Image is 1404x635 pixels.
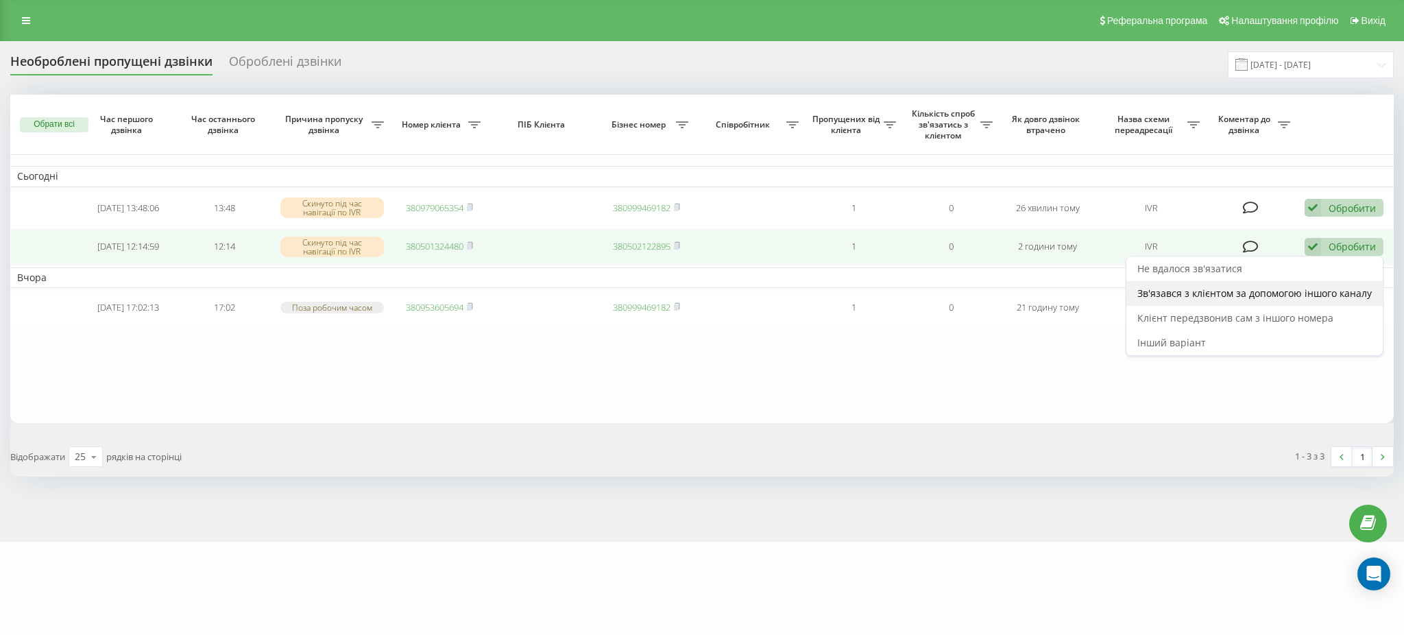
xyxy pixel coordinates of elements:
[1137,287,1372,300] span: Зв'язався з клієнтом за допомогою іншого каналу
[910,108,980,141] span: Кількість спроб зв'язатись з клієнтом
[605,119,676,130] span: Бізнес номер
[398,119,468,130] span: Номер клієнта
[806,291,902,324] td: 1
[1361,15,1385,26] span: Вихід
[903,190,1000,226] td: 0
[187,114,262,135] span: Час останнього дзвінка
[406,301,463,313] a: 380953605694
[10,54,213,75] div: Необроблені пропущені дзвінки
[613,240,670,252] a: 380502122895
[176,228,273,265] td: 12:14
[75,450,86,464] div: 25
[702,119,786,130] span: Співробітник
[613,301,670,313] a: 380999469182
[806,190,902,226] td: 1
[1137,311,1333,324] span: Клієнт передзвонив сам з іншого номера
[1000,190,1096,226] td: 26 хвилин тому
[280,114,372,135] span: Причина пропуску дзвінка
[1010,114,1085,135] span: Як довго дзвінок втрачено
[1213,114,1277,135] span: Коментар до дзвінка
[80,291,176,324] td: [DATE] 17:02:13
[176,190,273,226] td: 13:48
[1231,15,1338,26] span: Налаштування профілю
[1137,262,1242,275] span: Не вдалося зв'язатися
[280,197,384,218] div: Скинуто під час навігації по IVR
[280,237,384,257] div: Скинуто під час навігації по IVR
[1357,558,1390,590] div: Open Intercom Messenger
[1103,114,1187,135] span: Назва схеми переадресації
[1096,228,1207,265] td: IVR
[806,228,902,265] td: 1
[1107,15,1208,26] span: Реферальна програма
[176,291,273,324] td: 17:02
[10,267,1394,288] td: Вчора
[229,54,341,75] div: Оброблені дзвінки
[106,451,182,463] span: рядків на сторінці
[1000,291,1096,324] td: 21 годину тому
[1329,240,1376,253] div: Обробити
[903,291,1000,324] td: 0
[613,202,670,214] a: 380999469182
[1096,291,1207,324] td: IVR
[1352,447,1372,466] a: 1
[1295,449,1324,463] div: 1 - 3 з 3
[812,114,883,135] span: Пропущених від клієнта
[20,117,88,132] button: Обрати всі
[90,114,165,135] span: Час першого дзвінка
[1137,336,1206,349] span: Інший варіант
[499,119,586,130] span: ПІБ Клієнта
[903,228,1000,265] td: 0
[80,228,176,265] td: [DATE] 12:14:59
[1000,228,1096,265] td: 2 години тому
[80,190,176,226] td: [DATE] 13:48:06
[406,202,463,214] a: 380979065354
[406,240,463,252] a: 380501324480
[10,166,1394,187] td: Сьогодні
[10,451,65,463] span: Відображати
[1329,202,1376,215] div: Обробити
[1096,190,1207,226] td: IVR
[280,302,384,313] div: Поза робочим часом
